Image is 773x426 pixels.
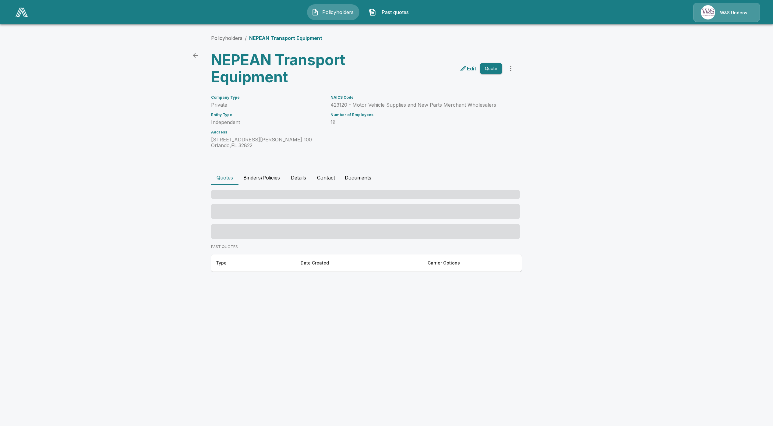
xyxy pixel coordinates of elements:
[369,9,376,16] img: Past quotes Icon
[211,34,322,42] nav: breadcrumb
[245,34,247,42] li: /
[379,9,412,16] span: Past quotes
[312,170,340,185] button: Contact
[211,137,323,148] p: [STREET_ADDRESS][PERSON_NAME] 100 Orlando , FL 32822
[330,119,502,125] p: 18
[312,9,319,16] img: Policyholders Icon
[693,3,760,22] a: Agency IconW&S Underwriters
[211,130,323,134] h6: Address
[307,4,359,20] button: Policyholders IconPolicyholders
[701,5,715,20] img: Agency Icon
[720,10,752,16] p: W&S Underwriters
[249,34,322,42] p: NEPEAN Transport Equipment
[211,35,242,41] a: Policyholders
[330,102,502,108] p: 423120 - Motor Vehicle Supplies and New Parts Merchant Wholesalers
[423,254,522,272] th: Carrier Options
[330,113,502,117] h6: Number of Employees
[211,244,522,250] p: PAST QUOTES
[211,170,562,185] div: policyholder tabs
[364,4,417,20] button: Past quotes IconPast quotes
[211,95,323,100] h6: Company Type
[330,95,502,100] h6: NAICS Code
[211,119,323,125] p: Independent
[505,62,517,75] button: more
[285,170,312,185] button: Details
[211,113,323,117] h6: Entity Type
[211,254,296,272] th: Type
[458,64,478,73] a: edit
[321,9,355,16] span: Policyholders
[296,254,423,272] th: Date Created
[340,170,376,185] button: Documents
[211,51,362,86] h3: NEPEAN Transport Equipment
[480,63,502,74] button: Quote
[211,170,238,185] button: Quotes
[16,8,28,17] img: AA Logo
[211,102,323,108] p: Private
[467,65,476,72] p: Edit
[189,49,201,62] a: back
[238,170,285,185] button: Binders/Policies
[211,254,522,272] table: responsive table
